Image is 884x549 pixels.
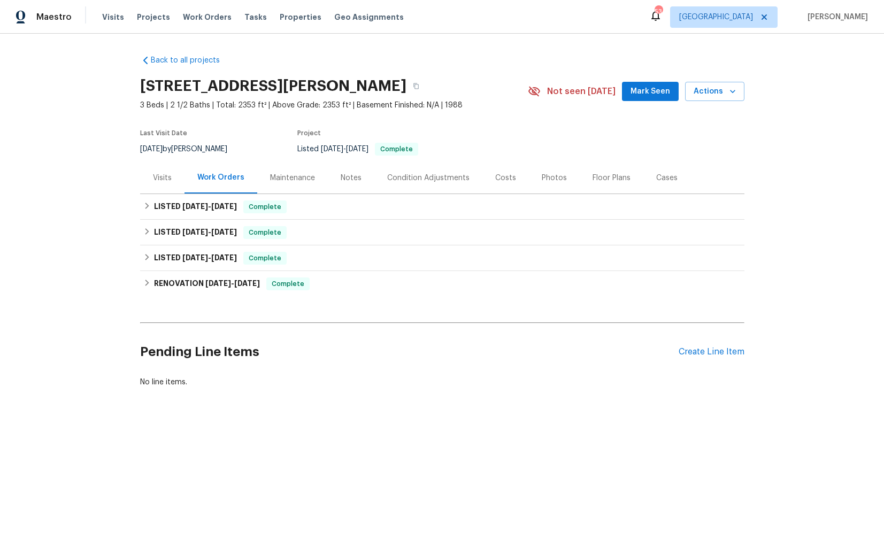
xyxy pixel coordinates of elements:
span: Visits [102,12,124,22]
span: - [182,254,237,261]
span: Projects [137,12,170,22]
span: Complete [267,279,309,289]
span: [DATE] [211,228,237,236]
span: Tasks [244,13,267,21]
span: Complete [244,202,286,212]
button: Mark Seen [622,82,679,102]
div: LISTED [DATE]-[DATE]Complete [140,245,744,271]
div: Visits [153,173,172,183]
span: Work Orders [183,12,232,22]
span: [DATE] [321,145,343,153]
div: Create Line Item [679,347,744,357]
span: Actions [694,85,736,98]
span: Last Visit Date [140,130,187,136]
h6: LISTED [154,226,237,239]
span: [DATE] [140,145,163,153]
button: Actions [685,82,744,102]
div: by [PERSON_NAME] [140,143,240,156]
span: - [321,145,368,153]
div: LISTED [DATE]-[DATE]Complete [140,220,744,245]
span: Properties [280,12,321,22]
span: Not seen [DATE] [547,86,616,97]
h6: LISTED [154,252,237,265]
div: Costs [495,173,516,183]
div: RENOVATION [DATE]-[DATE]Complete [140,271,744,297]
h6: LISTED [154,200,237,213]
span: Complete [244,227,286,238]
a: Back to all projects [140,55,243,66]
div: No line items. [140,377,744,388]
div: Condition Adjustments [387,173,470,183]
div: Floor Plans [593,173,631,183]
span: Listed [297,145,418,153]
span: [DATE] [182,228,208,236]
span: Geo Assignments [334,12,404,22]
span: - [182,203,237,210]
div: 53 [655,6,662,17]
div: LISTED [DATE]-[DATE]Complete [140,194,744,220]
span: 3 Beds | 2 1/2 Baths | Total: 2353 ft² | Above Grade: 2353 ft² | Basement Finished: N/A | 1988 [140,100,528,111]
h2: Pending Line Items [140,327,679,377]
div: Work Orders [197,172,244,183]
span: - [205,280,260,287]
h6: RENOVATION [154,277,260,290]
span: [PERSON_NAME] [803,12,868,22]
button: Copy Address [406,76,426,96]
span: [DATE] [211,203,237,210]
div: Cases [656,173,678,183]
span: Mark Seen [631,85,670,98]
span: [DATE] [182,203,208,210]
span: [DATE] [346,145,368,153]
div: Maintenance [270,173,315,183]
span: [GEOGRAPHIC_DATA] [679,12,753,22]
span: [DATE] [182,254,208,261]
div: Notes [341,173,362,183]
span: Project [297,130,321,136]
span: Maestro [36,12,72,22]
span: [DATE] [211,254,237,261]
span: [DATE] [234,280,260,287]
div: Photos [542,173,567,183]
span: - [182,228,237,236]
span: Complete [376,146,417,152]
span: [DATE] [205,280,231,287]
span: Complete [244,253,286,264]
h2: [STREET_ADDRESS][PERSON_NAME] [140,81,406,91]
